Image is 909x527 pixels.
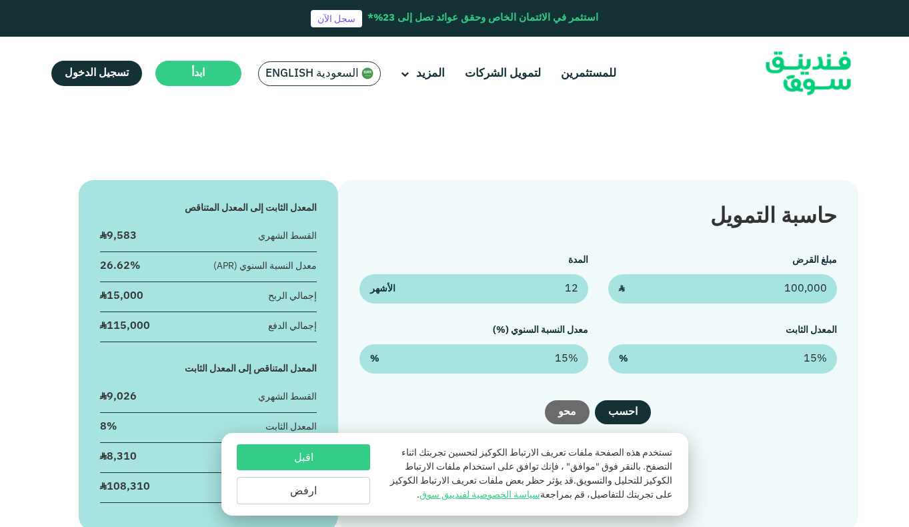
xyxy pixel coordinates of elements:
label: مبلغ القرض [792,255,837,265]
label: المعدل الثابت [786,326,837,335]
a: تسجيل الدخول [51,61,142,86]
button: ارفض [237,477,370,504]
span: 9,026 [107,392,137,402]
span: % [619,352,628,366]
img: Logo [743,40,874,107]
div: معدل النسبة السنوي (APR) [213,259,317,274]
span: ʢ [619,282,624,296]
span: قد يؤثر حظر بعض ملفات تعريف الارتباط الكوكيز على تجربتك [390,476,672,500]
div: استثمر في الائتمان الخاص وحقق عوائد تصل إلى 23%* [367,11,598,26]
div: المعدل الثابت إلى المعدل المتناقص [100,201,317,215]
div: ʢ [100,319,150,334]
span: المزيد [416,68,445,79]
a: سجل الآن [311,10,362,27]
button: محو [545,400,590,424]
span: للتفاصيل، قم بمراجعة . [417,490,624,500]
span: السعودية English [265,66,359,81]
label: معدل النسبة السنوي (%) [493,326,588,335]
div: القسط الشهري [258,390,317,404]
img: SA Flag [361,67,373,79]
div: المعدل الثابت [265,420,317,434]
span: 15,000 [107,291,143,301]
span: ابدأ [191,68,205,78]
div: ʢ [100,480,150,494]
a: لتمويل الشركات [462,63,544,85]
div: حاسبة التمويل [359,201,836,233]
div: ʢ [100,450,137,464]
p: تستخدم هذه الصفحة ملفات تعريف الارتباط الكوكيز لتحسين تجربتك اثناء التصفح. بالنقر فوق "موافق" ، ف... [383,446,672,502]
span: الأشهر [370,282,395,296]
span: 8,310 [107,452,137,462]
div: إجمالي الربح [268,290,317,304]
div: ʢ [100,289,143,304]
a: للمستثمرين [558,63,620,85]
div: ʢ [100,390,137,404]
div: إجمالي الدفع [268,320,317,334]
span: تسجيل الدخول [65,68,129,78]
div: المعدل المتناقص إلى المعدل الثابت [100,362,317,376]
div: ʢ [100,229,137,243]
span: 115,000 [107,321,150,331]
label: المدة [568,255,588,265]
div: القسط الشهري [258,229,317,243]
a: سياسة الخصوصية لفندينق سوق [419,490,540,500]
button: احسب [595,400,651,424]
span: % [370,352,379,366]
span: 108,310 [107,482,150,492]
button: اقبل [237,444,370,470]
span: 9,583 [107,231,137,241]
div: 26.62% [100,259,140,274]
div: 8% [100,420,117,434]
